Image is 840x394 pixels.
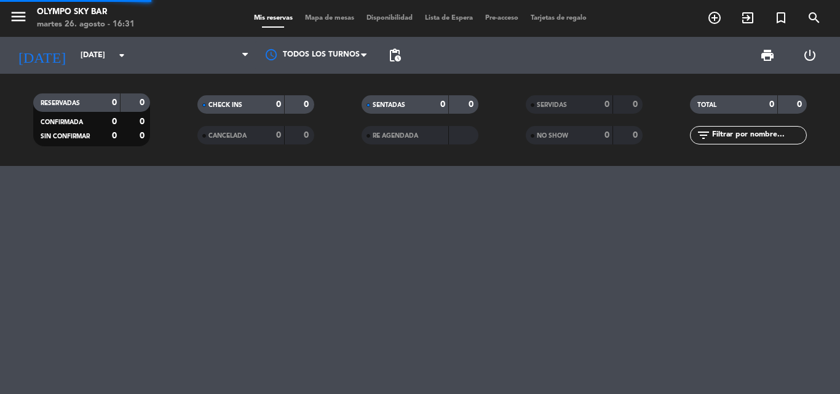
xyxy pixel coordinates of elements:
[696,128,711,143] i: filter_list
[37,6,135,18] div: Olympo Sky Bar
[387,48,402,63] span: pending_actions
[299,15,360,22] span: Mapa de mesas
[788,37,831,74] div: LOG OUT
[419,15,479,22] span: Lista de Espera
[373,102,405,108] span: SENTADAS
[37,18,135,31] div: martes 26. agosto - 16:31
[797,100,804,109] strong: 0
[604,100,609,109] strong: 0
[633,100,640,109] strong: 0
[525,15,593,22] span: Tarjetas de regalo
[774,10,788,25] i: turned_in_not
[112,132,117,140] strong: 0
[740,10,755,25] i: exit_to_app
[208,133,247,139] span: CANCELADA
[802,48,817,63] i: power_settings_new
[41,100,80,106] span: RESERVADAS
[41,119,83,125] span: CONFIRMADA
[112,117,117,126] strong: 0
[140,132,147,140] strong: 0
[769,100,774,109] strong: 0
[9,7,28,26] i: menu
[633,131,640,140] strong: 0
[604,131,609,140] strong: 0
[697,102,716,108] span: TOTAL
[276,131,281,140] strong: 0
[360,15,419,22] span: Disponibilidad
[373,133,418,139] span: RE AGENDADA
[112,98,117,107] strong: 0
[479,15,525,22] span: Pre-acceso
[41,133,90,140] span: SIN CONFIRMAR
[276,100,281,109] strong: 0
[440,100,445,109] strong: 0
[537,102,567,108] span: SERVIDAS
[304,131,311,140] strong: 0
[807,10,822,25] i: search
[304,100,311,109] strong: 0
[537,133,568,139] span: NO SHOW
[711,128,806,142] input: Filtrar por nombre...
[248,15,299,22] span: Mis reservas
[9,7,28,30] button: menu
[140,98,147,107] strong: 0
[760,48,775,63] span: print
[707,10,722,25] i: add_circle_outline
[208,102,242,108] span: CHECK INS
[469,100,476,109] strong: 0
[9,42,74,69] i: [DATE]
[140,117,147,126] strong: 0
[114,48,129,63] i: arrow_drop_down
